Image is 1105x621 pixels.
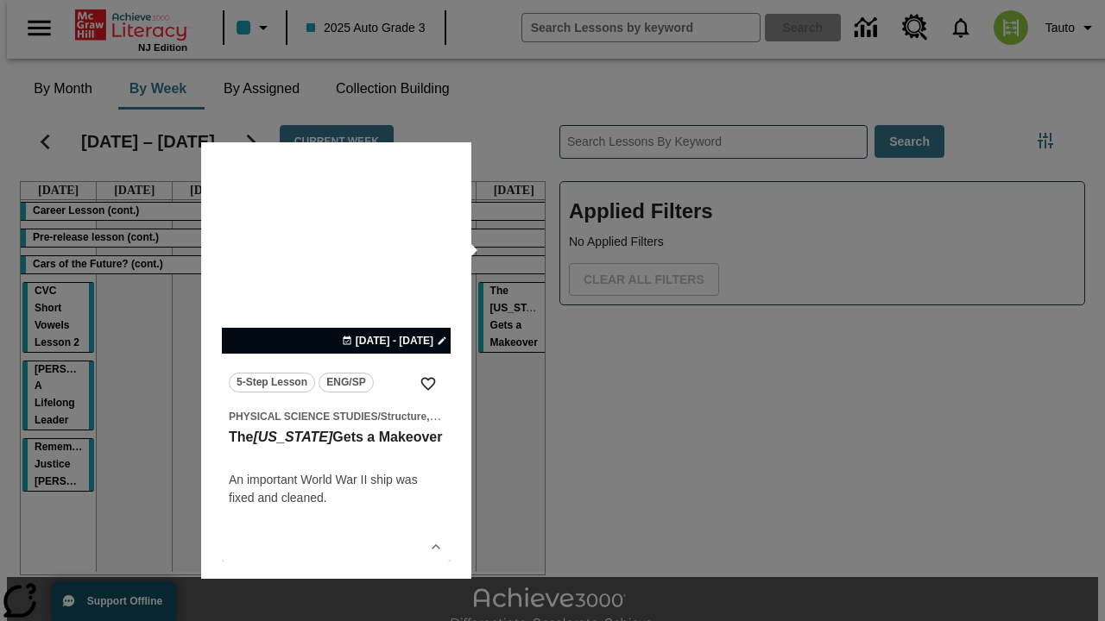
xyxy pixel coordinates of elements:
[326,373,365,392] span: ENG/SP
[253,430,332,444] i: [US_STATE]
[423,534,449,560] button: Show Details
[229,373,315,392] button: 5-Step Lesson
[229,429,444,447] h3: The <i>Missouri</i> Gets a Makeover
[381,411,616,423] span: Structure, Interactions, and Properties of Matter
[338,333,451,348] button: Oct 19 - Oct 19 Choose Dates
[413,368,444,399] button: Add to Favorites
[229,407,444,425] span: Topic: Physical Science Studies/Structure, Interactions, and Properties of Matter
[356,333,433,348] span: [DATE] - [DATE]
[229,447,444,467] h4: undefined
[319,373,374,392] button: ENG/SP
[229,471,444,507] div: An important World War II ship was fixed and cleaned.
[377,411,380,423] span: /
[222,160,451,561] div: lesson details
[237,373,307,392] span: 5-Step Lesson
[229,411,377,423] span: Physical Science Studies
